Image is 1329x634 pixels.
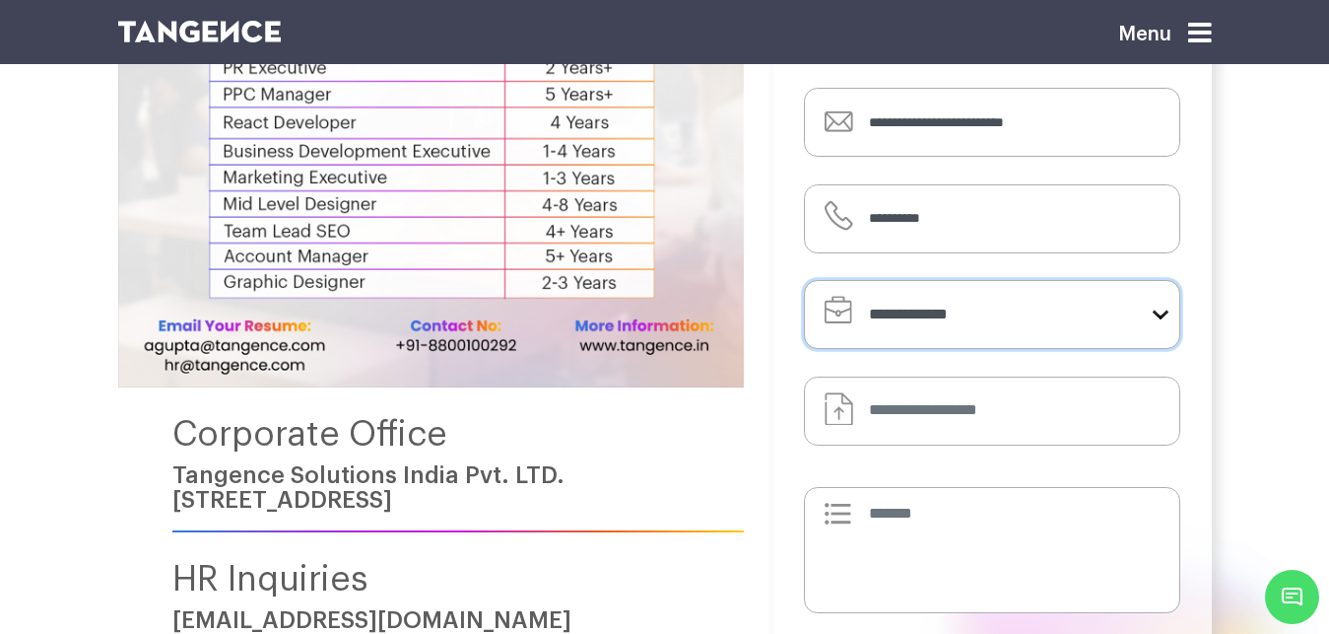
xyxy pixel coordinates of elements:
[804,280,1179,349] select: form-select-lg example
[118,21,282,42] img: logo SVG
[172,609,571,632] a: [EMAIL_ADDRESS][DOMAIN_NAME]
[1265,570,1319,624] span: Chat Widget
[172,415,744,454] h4: Corporate Office
[172,464,565,512] a: Tangence Solutions India Pvt. LTD.[STREET_ADDRESS]
[172,560,744,599] h4: HR Inquiries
